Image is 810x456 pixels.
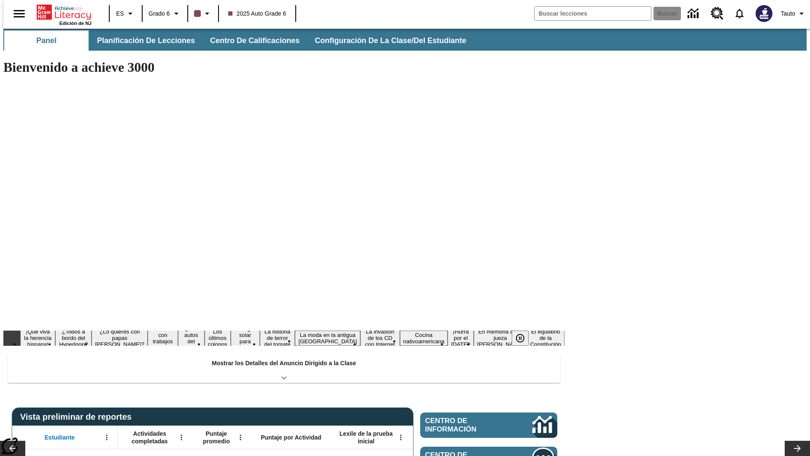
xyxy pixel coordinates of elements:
span: 2025 Auto Grade 6 [228,9,286,18]
button: Diapositiva 4 Niños con trabajos sucios [148,324,178,352]
span: Grado 6 [148,9,170,18]
button: Abrir el menú lateral [7,1,32,26]
div: Subbarra de navegación [3,29,807,51]
button: Diapositiva 3 ¿Lo quieres con papas fritas? [92,327,148,349]
a: Centro de recursos, Se abrirá en una pestaña nueva. [706,2,729,25]
button: Diapositiva 9 La moda en la antigua Roma [295,331,360,346]
button: Diapositiva 8 La historia de terror del tomate [260,327,295,349]
button: Diapositiva 13 En memoria de la jueza O'Connor [474,327,527,349]
button: Diapositiva 2 ¿Todos a bordo del Hyperloop? [55,327,92,349]
span: Centro de información [425,417,504,434]
button: Panel [4,30,89,51]
button: Grado: Grado 6, Elige un grado [145,6,185,21]
button: Diapositiva 10 La invasión de los CD con Internet [360,327,400,349]
button: Escoja un nuevo avatar [751,3,778,24]
button: Lenguaje: ES, Selecciona un idioma [112,6,139,21]
h1: Bienvenido a achieve 3000 [3,60,564,75]
span: Estudiante [45,434,75,441]
button: El color de la clase es café oscuro. Cambiar el color de la clase. [191,6,216,21]
a: Centro de información [420,413,557,438]
button: Pausar [512,331,529,346]
span: Puntaje por Actividad [261,434,321,441]
img: Avatar [756,5,772,22]
a: Centro de información [683,2,706,25]
span: Lexile de la prueba inicial [335,430,397,445]
button: Abrir menú [100,431,113,444]
button: Diapositiva 6 Los últimos colonos [205,327,231,349]
div: Subbarra de navegación [3,30,474,51]
div: Mostrar los Detalles del Anuncio Dirigido a la Clase [8,354,560,383]
a: Portada [37,4,92,21]
input: Buscar campo [535,7,651,20]
button: Abrir menú [175,431,188,444]
button: Diapositiva 7 Energía solar para todos [231,324,260,352]
button: Perfil/Configuración [778,6,810,21]
span: Puntaje promedio [196,430,237,445]
button: Planificación de lecciones [90,30,202,51]
button: Abrir menú [394,431,407,444]
button: Diapositiva 14 El equilibrio de la Constitución [527,327,564,349]
div: Portada [37,3,92,26]
div: Pausar [512,331,537,346]
button: Centro de calificaciones [203,30,306,51]
button: Abrir menú [234,431,247,444]
button: Diapositiva 1 ¡Que viva la herencia hispana! [20,327,55,349]
button: Configuración de la clase/del estudiante [308,30,473,51]
button: Diapositiva 5 ¿Los autos del futuro? [178,324,205,352]
a: Notificaciones [729,3,751,24]
button: Carrusel de lecciones, seguir [785,441,810,456]
span: Tauto [781,9,795,18]
button: Diapositiva 11 Cocina nativoamericana [400,331,448,346]
span: Actividades completadas [122,430,178,445]
span: ES [116,9,124,18]
button: Diapositiva 12 ¡Hurra por el Día de la Constitución! [448,327,474,349]
span: Vista preliminar de reportes [20,412,136,422]
span: Edición de NJ [59,21,92,26]
p: Mostrar los Detalles del Anuncio Dirigido a la Clase [212,359,356,368]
